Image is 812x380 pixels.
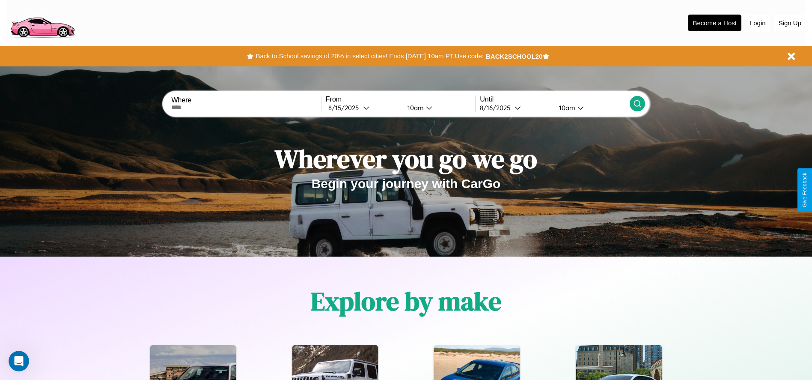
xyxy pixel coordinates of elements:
button: 10am [401,103,476,112]
label: Where [171,96,321,104]
b: BACK2SCHOOL20 [486,53,543,60]
div: 10am [403,104,426,112]
label: Until [480,96,629,103]
button: 8/15/2025 [326,103,401,112]
button: Back to School savings of 20% in select cities! Ends [DATE] 10am PT.Use code: [253,50,485,62]
h1: Explore by make [311,284,501,319]
div: 8 / 16 / 2025 [480,104,515,112]
img: logo [6,4,78,40]
button: 10am [552,103,630,112]
div: 8 / 15 / 2025 [328,104,363,112]
label: From [326,96,475,103]
div: Give Feedback [802,173,808,207]
button: Login [746,15,770,31]
button: Sign Up [774,15,806,31]
iframe: Intercom live chat [9,351,29,371]
div: 10am [555,104,577,112]
button: Become a Host [688,15,741,31]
